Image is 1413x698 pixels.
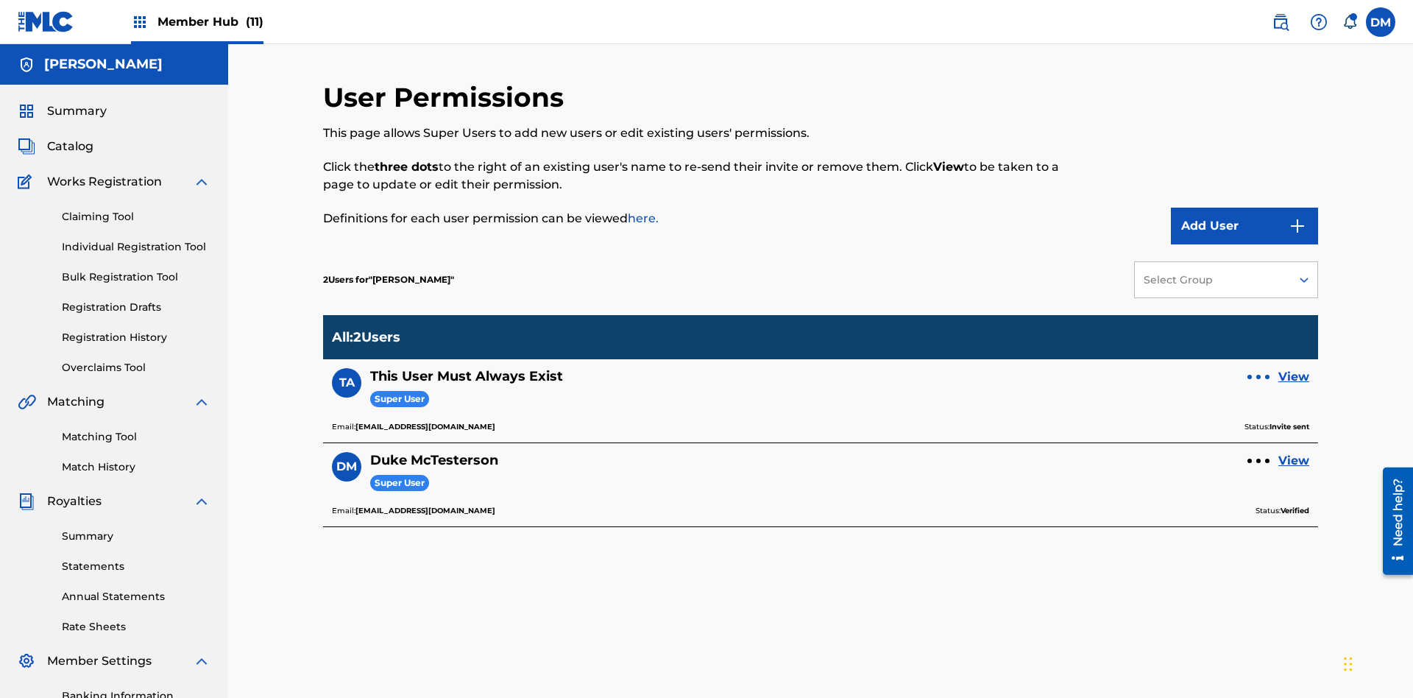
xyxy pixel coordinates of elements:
[1372,462,1413,582] iframe: Resource Center
[1278,368,1309,386] a: View
[332,329,400,345] p: All : 2 Users
[332,420,495,434] p: Email:
[62,529,210,544] a: Summary
[1266,7,1295,37] a: Public Search
[323,124,1089,142] p: This page allows Super Users to add new users or edit existing users' permissions.
[157,13,263,30] span: Member Hub
[355,506,495,515] b: [EMAIL_ADDRESS][DOMAIN_NAME]
[323,274,369,285] span: 2 Users for
[44,56,163,73] h5: RONALD MCTESTERSON
[1272,13,1289,31] img: search
[18,138,93,155] a: CatalogCatalog
[370,391,429,408] span: Super User
[62,619,210,635] a: Rate Sheets
[323,210,1089,228] p: Definitions for each user permission can be viewed
[193,493,210,510] img: expand
[18,56,35,74] img: Accounts
[332,504,495,518] p: Email:
[1344,642,1353,686] div: Drag
[62,269,210,285] a: Bulk Registration Tool
[339,374,355,392] span: TA
[1342,15,1357,29] div: Notifications
[18,493,35,510] img: Royalties
[18,102,35,120] img: Summary
[933,160,964,174] strong: View
[62,589,210,604] a: Annual Statements
[18,11,74,32] img: MLC Logo
[1144,272,1281,288] div: Select Group
[47,652,152,670] span: Member Settings
[370,475,429,492] span: Super User
[18,102,107,120] a: SummarySummary
[62,360,210,376] a: Overclaims Tool
[336,458,357,476] span: DM
[47,173,162,191] span: Works Registration
[355,422,495,431] b: [EMAIL_ADDRESS][DOMAIN_NAME]
[62,559,210,574] a: Statements
[47,393,105,411] span: Matching
[1281,506,1309,515] b: Verified
[370,368,563,385] h5: This User Must Always Exist
[47,102,107,120] span: Summary
[246,15,263,29] span: (11)
[18,138,35,155] img: Catalog
[1289,217,1306,235] img: 9d2ae6d4665cec9f34b9.svg
[323,158,1089,194] p: Click the to the right of an existing user's name to re-send their invite or remove them. Click t...
[628,211,659,225] a: here.
[18,393,36,411] img: Matching
[193,173,210,191] img: expand
[1278,452,1309,470] a: View
[131,13,149,31] img: Top Rightsholders
[1366,7,1395,37] div: User Menu
[1269,422,1309,431] b: Invite sent
[369,274,454,285] span: RONALD MCTESTERSON
[1339,627,1413,698] iframe: Chat Widget
[1171,208,1318,244] button: Add User
[47,493,102,510] span: Royalties
[18,652,35,670] img: Member Settings
[193,393,210,411] img: expand
[62,239,210,255] a: Individual Registration Tool
[1244,420,1309,434] p: Status:
[62,459,210,475] a: Match History
[62,429,210,445] a: Matching Tool
[47,138,93,155] span: Catalog
[1310,13,1328,31] img: help
[370,452,498,469] h5: Duke McTesterson
[375,160,439,174] strong: three dots
[62,330,210,345] a: Registration History
[323,81,571,114] h2: User Permissions
[193,652,210,670] img: expand
[62,209,210,225] a: Claiming Tool
[1304,7,1334,37] div: Help
[1256,504,1309,518] p: Status:
[62,300,210,315] a: Registration Drafts
[18,173,37,191] img: Works Registration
